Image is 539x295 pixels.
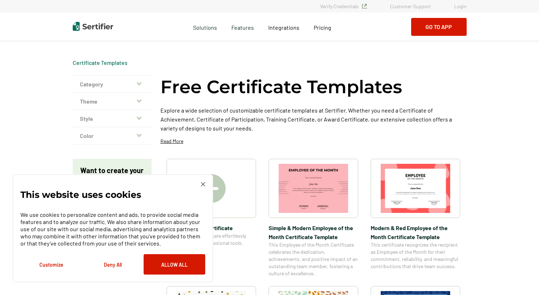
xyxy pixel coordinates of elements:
button: Deny All [82,254,144,275]
button: Theme [73,93,151,110]
a: Login [454,3,467,9]
button: Go to App [411,18,467,36]
button: Category [73,76,151,93]
span: Solutions [193,22,217,31]
img: Cookie Popup Close [201,182,205,186]
p: This website uses cookies [20,191,141,198]
button: Allow All [144,254,205,275]
p: Read More [160,138,183,145]
h1: Free Certificate Templates [160,75,402,99]
span: Simple & Modern Employee of the Month Certificate Template [269,223,358,241]
span: This certificate recognizes the recipient as Employee of the Month for their commitment, reliabil... [371,241,460,270]
span: Integrations [268,24,299,31]
a: Modern & Red Employee of the Month Certificate TemplateModern & Red Employee of the Month Certifi... [371,159,460,277]
p: We use cookies to personalize content and ads, to provide social media features and to analyze ou... [20,211,205,247]
img: Simple & Modern Employee of the Month Certificate Template [279,164,348,213]
a: Pricing [314,22,331,31]
button: Style [73,110,151,127]
div: Breadcrumb [73,59,127,66]
img: Create A Blank Certificate [197,174,226,203]
img: Modern & Red Employee of the Month Certificate Template [381,164,450,213]
a: Integrations [268,22,299,31]
a: Verify Credentials [320,3,367,9]
button: Customize [20,254,82,275]
img: Verified [362,4,367,9]
a: Certificate Templates [73,59,127,66]
a: Customer Support [390,3,431,9]
span: Modern & Red Employee of the Month Certificate Template [371,223,460,241]
span: This Employee of the Month Certificate celebrates the dedication, achievements, and positive impa... [269,241,358,277]
span: Features [231,22,254,31]
span: Pricing [314,24,331,31]
img: Sertifier | Digital Credentialing Platform [73,22,113,31]
a: Simple & Modern Employee of the Month Certificate TemplateSimple & Modern Employee of the Month C... [269,159,358,277]
p: Want to create your own design? [80,166,144,184]
p: Explore a wide selection of customizable certificate templates at Sertifier. Whether you need a C... [160,106,467,133]
button: Color [73,127,151,144]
